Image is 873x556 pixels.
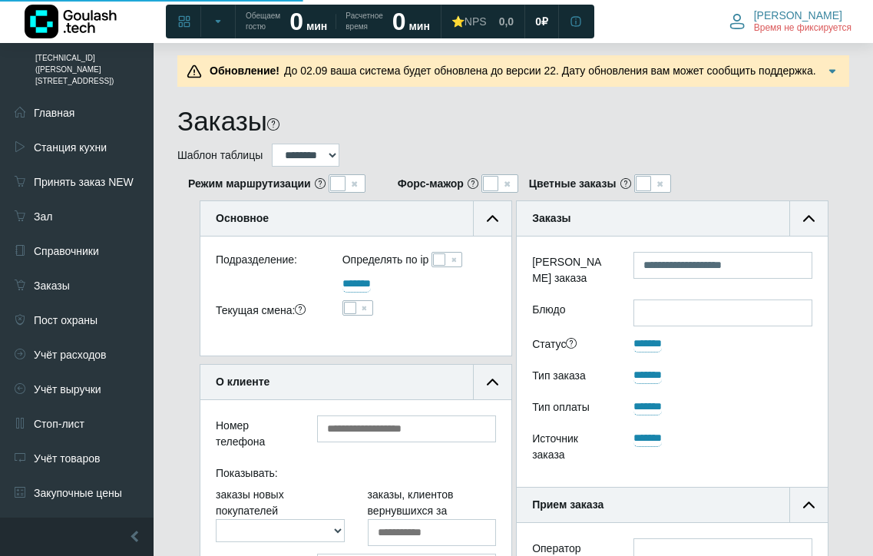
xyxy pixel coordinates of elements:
span: мин [408,20,429,32]
div: заказы новых покупателей [204,487,356,546]
b: Обновление! [210,65,279,77]
b: Режим маршрутизации [188,176,311,192]
span: Обещаем гостю [246,11,280,32]
span: ₽ [541,15,548,28]
b: Форс-мажор [398,176,464,192]
div: Показывать: [204,463,508,487]
a: 0 ₽ [526,8,557,35]
button: [PERSON_NAME] Время не фиксируется [720,5,861,38]
div: ⭐ [451,15,487,28]
b: Основное [216,212,269,224]
div: заказы, клиентов вернувшихся за [356,487,508,546]
span: Время не фиксируется [754,22,852,35]
div: Текущая смена: [204,300,331,324]
b: Цветные заказы [529,176,617,192]
strong: 0 [289,8,303,35]
span: [PERSON_NAME] [754,8,842,22]
img: collapse [487,376,498,388]
div: Номер телефона [204,415,306,455]
div: Источник заказа [521,429,622,468]
div: Статус [521,334,622,358]
img: collapse [803,499,815,511]
a: ⭐NPS 0,0 [442,8,523,35]
span: Расчетное время [346,11,382,32]
h1: Заказы [177,105,267,137]
b: Прием заказа [532,498,603,511]
span: До 02.09 ваша система будет обновлена до версии 22. Дату обновления вам может сообщить поддержка.... [205,65,816,93]
span: мин [306,20,327,32]
label: Шаблон таблицы [177,147,263,164]
img: Логотип компании Goulash.tech [25,5,117,38]
label: Определять по ip [342,252,429,268]
span: NPS [465,15,487,28]
span: 0,0 [499,15,514,28]
span: 0 [535,15,541,28]
b: О клиенте [216,376,270,388]
a: Обещаем гостю 0 мин Расчетное время 0 мин [236,8,439,35]
strong: 0 [392,8,406,35]
div: Тип заказа [521,366,622,389]
b: Заказы [532,212,570,224]
div: Тип оплаты [521,397,622,421]
div: Подразделение: [204,252,331,274]
img: collapse [487,213,498,224]
label: [PERSON_NAME] заказа [521,252,622,292]
label: Блюдо [521,300,622,326]
img: Подробнее [825,64,840,79]
img: Предупреждение [187,64,202,79]
img: collapse [803,213,815,224]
